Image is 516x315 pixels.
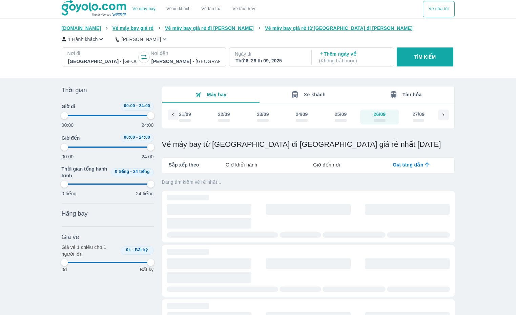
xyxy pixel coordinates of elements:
button: 1 Hành khách [62,36,105,43]
span: Sắp xếp theo [169,161,199,168]
span: Vé máy bay giá rẻ đi [PERSON_NAME] [165,25,254,31]
div: choose transportation mode [127,1,261,17]
button: Vé tàu thủy [227,1,261,17]
p: [PERSON_NAME] [121,36,161,43]
span: Máy bay [207,92,227,97]
div: 23/09 [257,111,269,118]
nav: breadcrumb [62,25,455,32]
p: Thêm ngày về [319,51,388,64]
p: 24:00 [142,153,154,160]
span: - [136,135,138,140]
span: 00:00 [124,135,135,140]
span: Vé máy bay giá rẻ từ [GEOGRAPHIC_DATA] đi [PERSON_NAME] [265,25,413,31]
p: Nơi đến [151,50,221,57]
span: [DOMAIN_NAME] [62,25,101,31]
div: 22/09 [218,111,230,118]
p: Ngày đi [235,51,305,57]
span: Thời gian tổng hành trình [62,165,108,179]
div: 26/09 [374,111,386,118]
div: 25/09 [335,111,347,118]
span: - [136,103,138,108]
p: 0đ [62,266,67,273]
div: 21/09 [179,111,191,118]
span: Vé máy bay giá rẻ [112,25,154,31]
p: 24 tiếng [136,190,153,197]
button: TÌM KIẾM [397,47,453,66]
span: - [132,248,133,252]
span: - [130,169,132,174]
span: 00:00 [124,103,135,108]
div: Thứ 6, 26 th 09, 2025 [235,57,304,64]
p: 0 tiếng [62,190,77,197]
span: Xe khách [304,92,326,97]
span: Giá vé [62,233,79,241]
span: Bất kỳ [135,248,148,252]
p: Nơi đi [67,50,137,57]
p: Đang tìm kiếm vé rẻ nhất... [162,179,455,185]
button: [PERSON_NAME] [116,36,168,43]
span: Giờ đi [62,103,75,110]
span: Giờ đến nơi [313,161,340,168]
span: Giá tăng dần [393,161,423,168]
span: 0 tiếng [115,169,129,174]
span: Hãng bay [62,210,88,218]
div: lab API tabs example [199,158,454,172]
p: ( Không bắt buộc ) [319,57,388,64]
span: 24:00 [139,103,150,108]
span: Thời gian [62,86,87,94]
span: 24 tiếng [133,169,150,174]
p: Giá vé 1 chiều cho 1 người lớn [62,244,118,257]
span: Tàu hỏa [403,92,422,97]
p: 00:00 [62,153,74,160]
a: Vé máy bay [132,6,156,12]
p: 00:00 [62,122,74,129]
p: 1 Hành khách [68,36,98,43]
h1: Vé máy bay từ [GEOGRAPHIC_DATA] đi [GEOGRAPHIC_DATA] giá rẻ nhất [DATE] [162,140,455,149]
div: 27/09 [412,111,425,118]
span: 24:00 [139,135,150,140]
span: Giờ khởi hành [226,161,257,168]
span: Giờ đến [62,135,80,141]
div: 24/09 [296,111,308,118]
a: Vé tàu lửa [196,1,227,17]
p: 24:00 [142,122,154,129]
div: choose transportation mode [423,1,454,17]
a: Vé xe khách [166,6,190,12]
span: 0k [126,248,131,252]
p: Bất kỳ [140,266,153,273]
p: TÌM KIẾM [414,54,436,60]
button: Vé của tôi [423,1,454,17]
